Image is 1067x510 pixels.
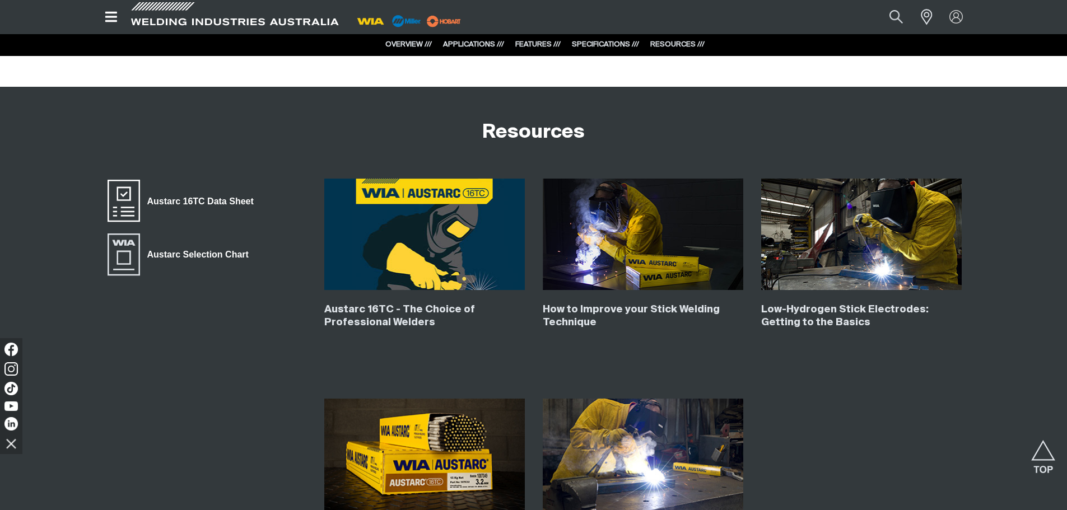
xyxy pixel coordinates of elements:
button: Scroll to top [1031,440,1056,465]
a: OVERVIEW /// [385,41,432,48]
img: hide socials [2,434,21,453]
img: Instagram [4,362,18,376]
h2: Resources [482,120,585,145]
img: YouTube [4,401,18,411]
a: How to Improve your Stick Welding Technique [543,305,720,327]
img: How to Improve your Stick Welding Technique [543,179,743,291]
img: Facebook [4,343,18,356]
a: SPECIFICATIONS /// [572,41,639,48]
span: Austarc Selection Chart [140,247,256,262]
img: miller [423,13,464,30]
a: Austarc 16TC - The Choice of Professional Welders [324,305,475,327]
a: Austarc Selection Chart [106,232,256,277]
img: Austarc 16TC - The Choice of Professional Welders [324,179,525,291]
a: FEATURES /// [515,41,561,48]
img: LinkedIn [4,417,18,431]
input: Product name or item number... [863,4,915,30]
img: TikTok [4,382,18,395]
a: Low-Hydrogen Stick Electrodes: Getting to the Basics [761,305,929,327]
a: Austarc 16TC Data Sheet [106,179,261,223]
a: APPLICATIONS /// [443,41,504,48]
img: Low-Hydrogen Stick Electrodes: Getting to the Basics [761,179,962,291]
span: Austarc 16TC Data Sheet [140,194,261,208]
button: Search products [877,4,915,30]
a: RESOURCES /// [650,41,705,48]
a: miller [423,17,464,25]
